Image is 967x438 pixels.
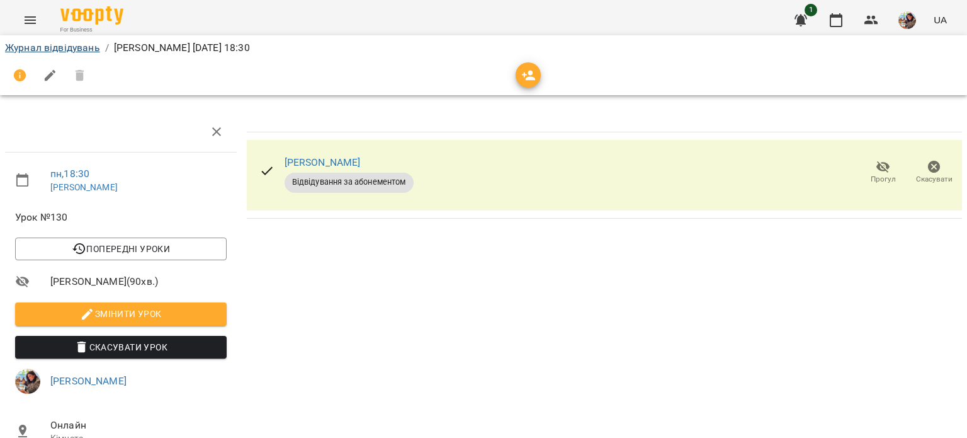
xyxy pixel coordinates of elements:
[50,182,118,192] a: [PERSON_NAME]
[857,155,908,190] button: Прогул
[15,210,227,225] span: Урок №130
[105,40,109,55] li: /
[929,8,952,32] button: UA
[25,340,217,355] span: Скасувати Урок
[50,274,227,289] span: [PERSON_NAME] ( 90 хв. )
[25,306,217,321] span: Змінити урок
[50,418,227,433] span: Онлайн
[805,4,817,16] span: 1
[15,336,227,359] button: Скасувати Урок
[15,369,40,394] img: 8f0a5762f3e5ee796b2308d9112ead2f.jpeg
[285,156,361,168] a: [PERSON_NAME]
[15,303,227,325] button: Змінити урок
[60,26,123,34] span: For Business
[871,174,896,185] span: Прогул
[5,42,100,54] a: Журнал відвідувань
[934,13,947,26] span: UA
[5,40,962,55] nav: breadcrumb
[25,241,217,256] span: Попередні уроки
[15,238,227,260] button: Попередні уроки
[114,40,250,55] p: [PERSON_NAME] [DATE] 18:30
[15,5,45,35] button: Menu
[60,6,123,25] img: Voopty Logo
[916,174,953,185] span: Скасувати
[285,176,414,188] span: Відвідування за абонементом
[50,168,89,180] a: пн , 18:30
[50,375,127,387] a: [PERSON_NAME]
[898,11,916,29] img: 8f0a5762f3e5ee796b2308d9112ead2f.jpeg
[908,155,959,190] button: Скасувати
